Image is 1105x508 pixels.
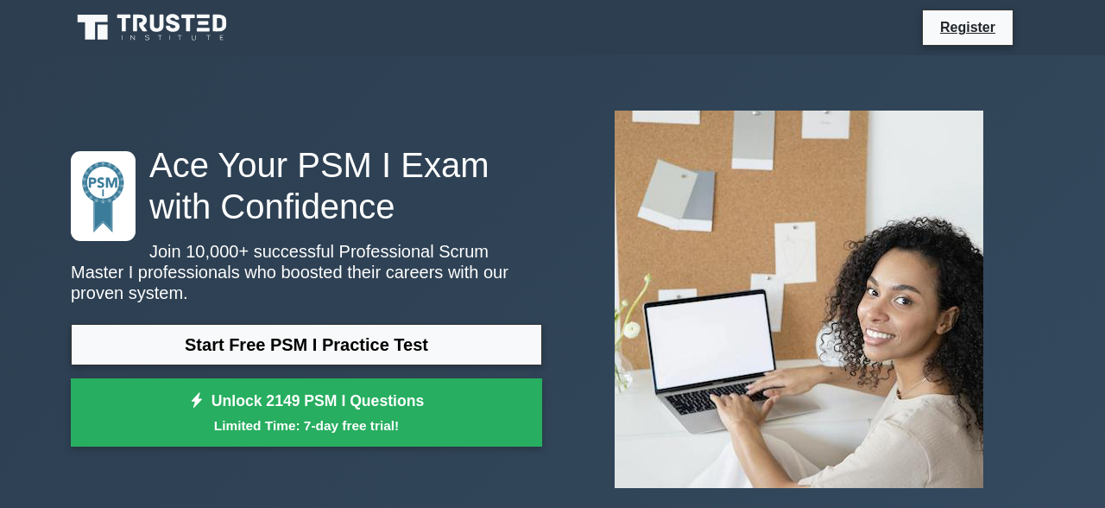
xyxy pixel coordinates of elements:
[930,16,1006,38] a: Register
[71,241,542,303] p: Join 10,000+ successful Professional Scrum Master I professionals who boosted their careers with ...
[71,324,542,365] a: Start Free PSM I Practice Test
[92,416,521,435] small: Limited Time: 7-day free trial!
[71,378,542,448] a: Unlock 2149 PSM I QuestionsLimited Time: 7-day free trial!
[71,144,542,227] h1: Ace Your PSM I Exam with Confidence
